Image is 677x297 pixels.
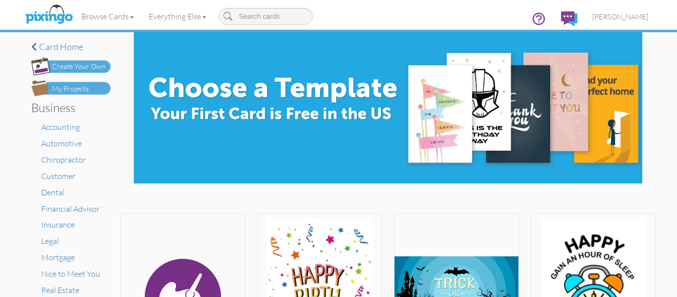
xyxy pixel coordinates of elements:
[41,171,75,181] a: Customer
[31,101,103,114] h3: Business
[31,80,111,96] img: my-projects-button.png
[23,2,75,27] img: pixingo logo
[31,42,111,52] a: Card home
[561,11,577,26] img: comments.svg
[41,285,79,295] a: Real Estate
[134,32,642,183] img: e8896c0d-71ea-4978-9834-e4f545c8bf84.jpg
[41,269,100,279] a: Nice to Meet You
[41,187,64,197] a: Dental
[41,138,82,148] a: Automotive
[41,220,75,230] a: Insurance
[52,61,106,72] div: Create Your Own
[41,204,100,214] a: Financial Advisor
[592,12,648,21] span: [PERSON_NAME]
[585,4,656,29] a: [PERSON_NAME]
[52,84,89,94] div: My Projects
[74,4,141,29] a: Browse Cards
[219,8,313,25] input: Search cards
[41,155,86,165] a: Chiropractor
[41,236,59,246] a: Legal
[41,122,80,132] a: Accounting
[41,252,75,262] a: Mortgage
[31,57,111,75] img: create-own-button.png
[141,4,214,29] a: Everything Else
